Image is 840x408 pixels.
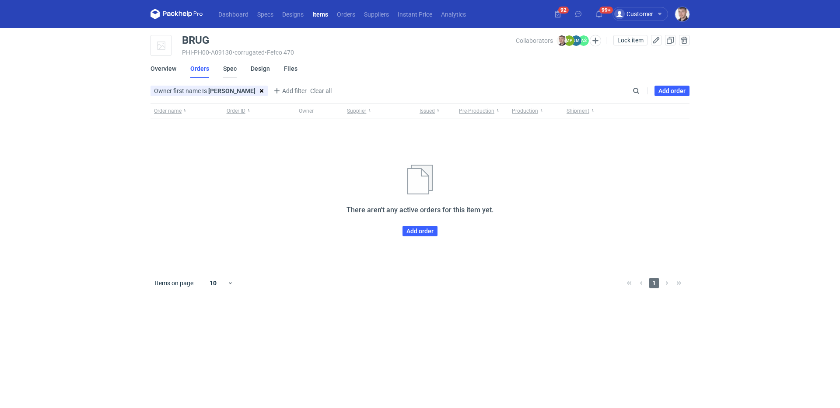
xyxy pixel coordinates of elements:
span: Items on page [155,279,193,287]
span: Lock item [617,37,644,43]
button: Lock item [613,35,647,45]
button: 99+ [592,7,606,21]
a: Suppliers [360,9,393,19]
strong: [PERSON_NAME] [208,87,255,94]
a: Orders [190,59,209,78]
a: Add order [402,226,437,236]
a: Designs [278,9,308,19]
span: Add filter [272,86,307,96]
button: 92 [551,7,565,21]
a: Analytics [437,9,470,19]
button: Edit collaborators [590,35,601,46]
span: • Fefco 470 [265,49,294,56]
a: Add order [654,86,689,96]
img: Maciej Sikora [556,35,567,46]
a: Orders [332,9,360,19]
svg: Packhelp Pro [150,9,203,19]
button: Edit item [651,35,661,45]
button: Owner first name Is [PERSON_NAME] [150,86,255,96]
img: Maciej Sikora [675,7,689,21]
a: Specs [253,9,278,19]
a: Overview [150,59,176,78]
a: Items [308,9,332,19]
a: Design [251,59,270,78]
a: Files [284,59,297,78]
button: Delete item [679,35,689,45]
div: 10 [199,277,227,289]
button: Add filter [271,86,307,96]
a: Dashboard [214,9,253,19]
div: Customer [614,9,653,19]
div: BRUG [182,35,209,45]
figcaption: AŚ [578,35,589,46]
span: • corrugated [232,49,265,56]
span: Collaborators [516,37,553,44]
button: Customer [612,7,675,21]
figcaption: MP [564,35,574,46]
span: 1 [649,278,659,288]
div: PHI-PH00-A09130 [182,49,516,56]
figcaption: JM [571,35,581,46]
input: Search [631,86,659,96]
h2: There aren't any active orders for this item yet. [346,205,493,215]
button: Clear all [310,86,332,96]
div: Owner first name Is [150,86,255,96]
a: Spec [223,59,237,78]
span: Clear all [310,88,332,94]
button: Duplicate Item [665,35,675,45]
a: Instant Price [393,9,437,19]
